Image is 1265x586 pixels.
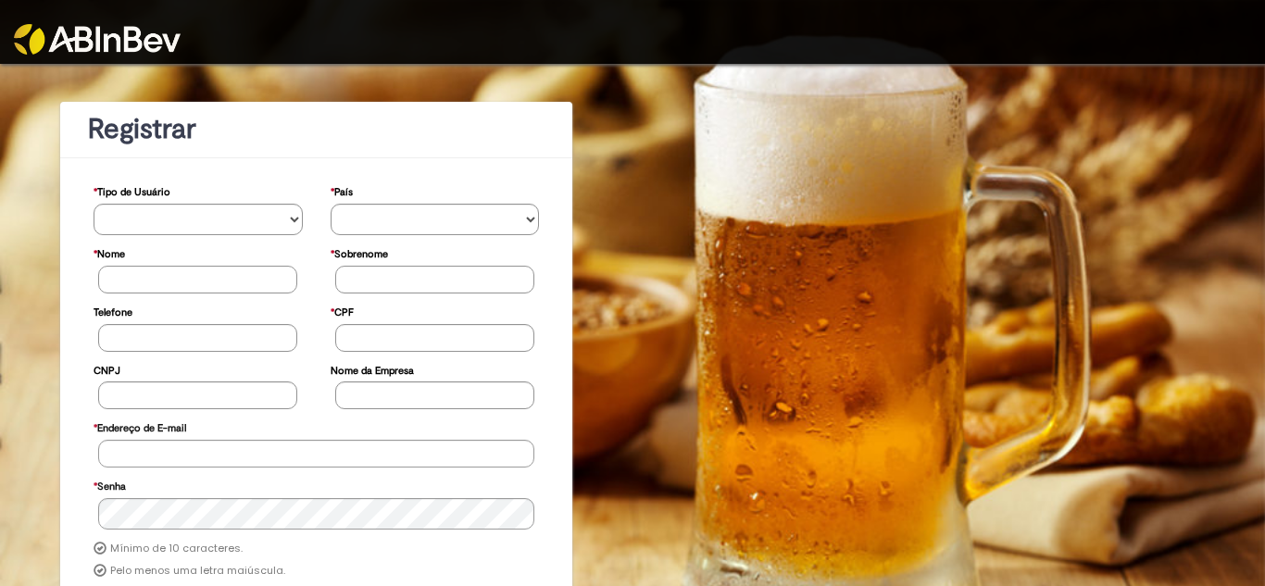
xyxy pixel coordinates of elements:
[94,413,186,440] label: Endereço de E-mail
[94,297,132,324] label: Telefone
[94,239,125,266] label: Nome
[331,177,353,204] label: País
[110,564,285,579] label: Pelo menos uma letra maiúscula.
[331,239,388,266] label: Sobrenome
[94,177,170,204] label: Tipo de Usuário
[331,355,414,382] label: Nome da Empresa
[331,297,354,324] label: CPF
[88,114,545,144] h1: Registrar
[14,24,181,55] img: ABInbev-white.png
[94,471,126,498] label: Senha
[110,542,243,556] label: Mínimo de 10 caracteres.
[94,355,120,382] label: CNPJ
